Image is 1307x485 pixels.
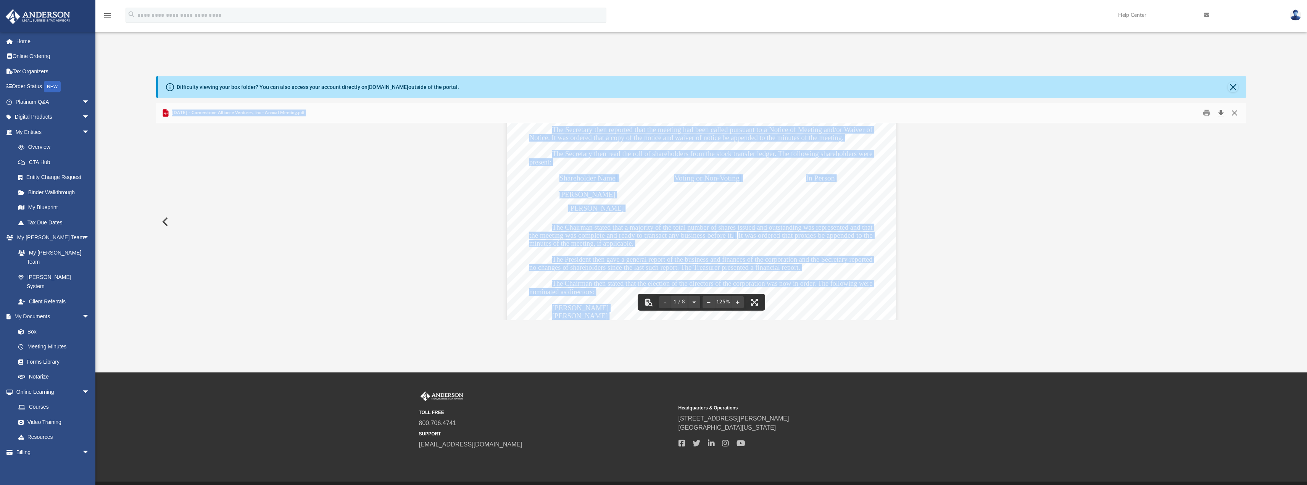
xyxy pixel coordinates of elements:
[678,424,776,431] a: [GEOGRAPHIC_DATA][US_STATE]
[11,170,101,185] a: Entity Change Request
[1228,82,1238,92] button: Close
[529,288,595,295] span: nominated as directors:
[5,124,101,140] a: My Entitiesarrow_drop_down
[5,110,101,125] a: Digital Productsarrow_drop_down
[177,83,459,91] div: Difficulty viewing your box folder? You can also access your account directly on outside of the p...
[82,124,97,140] span: arrow_drop_down
[103,11,112,20] i: menu
[738,232,873,239] span: It was ordered that proxies be appended to the
[552,305,609,311] span: [PERSON_NAME]
[11,339,97,354] a: Meeting Minutes
[156,211,173,232] button: Previous File
[3,9,73,24] img: Anderson Advisors Platinum Portal
[552,280,872,287] span: The Chairman then stated that the election of the directors of the corporation was now in order. ...
[5,94,101,110] a: Platinum Q&Aarrow_drop_down
[552,313,608,319] span: [PERSON_NAME]
[11,354,93,369] a: Forms Library
[11,400,97,415] a: Courses
[703,294,715,311] button: Zoom out
[11,200,97,215] a: My Blueprint
[559,191,615,198] span: [PERSON_NAME]
[170,110,305,116] span: [DATE] - Cornerstone Alliance Ventures, Inc - Annual Meeting.pdf
[678,404,933,411] small: Headquarters & Operations
[568,205,624,212] span: [PERSON_NAME]
[552,256,872,263] span: The President then gave a general report of the business and finances of the corporation and the ...
[1228,107,1241,119] button: Close
[11,430,97,445] a: Resources
[529,232,733,239] span: the meeting was complete and ready to transact any business before it.
[559,175,616,182] span: Shareholder Name
[552,126,872,133] span: The Secretary then reported that the meeting had been called pursuant to a Notice of Meeting and/...
[11,414,93,430] a: Video Training
[103,15,112,20] a: menu
[1290,10,1301,21] img: User Pic
[11,185,101,200] a: Binder Walkthrough
[715,300,732,305] div: Current zoom level
[678,415,789,422] a: [STREET_ADDRESS][PERSON_NAME]
[5,445,101,460] a: Billingarrow_drop_down
[156,103,1247,320] div: Preview
[552,224,873,231] span: The Chairman stated that a majority of the total number of shares issued and outstanding was repr...
[1199,107,1214,119] button: Print
[419,441,522,448] a: [EMAIL_ADDRESS][DOMAIN_NAME]
[5,49,101,64] a: Online Ordering
[11,215,101,230] a: Tax Due Dates
[640,294,657,311] button: Toggle findbar
[5,34,101,49] a: Home
[419,430,673,437] small: SUPPORT
[82,309,97,325] span: arrow_drop_down
[5,230,97,245] a: My [PERSON_NAME] Teamarrow_drop_down
[419,409,673,416] small: TOLL FREE
[529,240,633,247] span: minutes of the meeting, if applicable.
[11,245,93,269] a: My [PERSON_NAME] Team
[671,294,688,311] button: 1 / 8
[11,369,97,385] a: Notarize
[746,294,763,311] button: Enter fullscreen
[529,264,800,271] span: no changes of shareholders since the last such report. The Treasurer presented a financial report.
[82,230,97,246] span: arrow_drop_down
[82,384,97,400] span: arrow_drop_down
[82,110,97,125] span: arrow_drop_down
[552,150,872,157] span: The Secretary then read the roll of shareholders from the stock transfer ledger. The following sh...
[11,269,97,294] a: [PERSON_NAME] System
[732,294,744,311] button: Zoom in
[44,81,61,92] div: NEW
[127,10,136,19] i: search
[419,392,465,401] img: Anderson Advisors Platinum Portal
[367,84,408,90] a: [DOMAIN_NAME]
[5,64,101,79] a: Tax Organizers
[82,445,97,460] span: arrow_drop_down
[5,384,97,400] a: Online Learningarrow_drop_down
[674,175,740,182] span: Voting or Non-Voting
[156,123,1247,320] div: File preview
[529,159,551,166] span: present:
[419,420,456,426] a: 800.706.4741
[688,294,700,311] button: Next page
[671,300,688,305] span: 1 / 8
[11,294,97,309] a: Client Referrals
[806,175,835,182] span: In Person
[1214,107,1228,119] button: Download
[156,123,1247,320] div: Document Viewer
[5,79,101,95] a: Order StatusNEW
[11,140,101,155] a: Overview
[82,94,97,110] span: arrow_drop_down
[11,324,93,339] a: Box
[5,309,97,324] a: My Documentsarrow_drop_down
[529,134,844,141] span: Notice. It was ordered that a copy of the notice and waiver of notice be appended to the minutes ...
[11,155,101,170] a: CTA Hub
